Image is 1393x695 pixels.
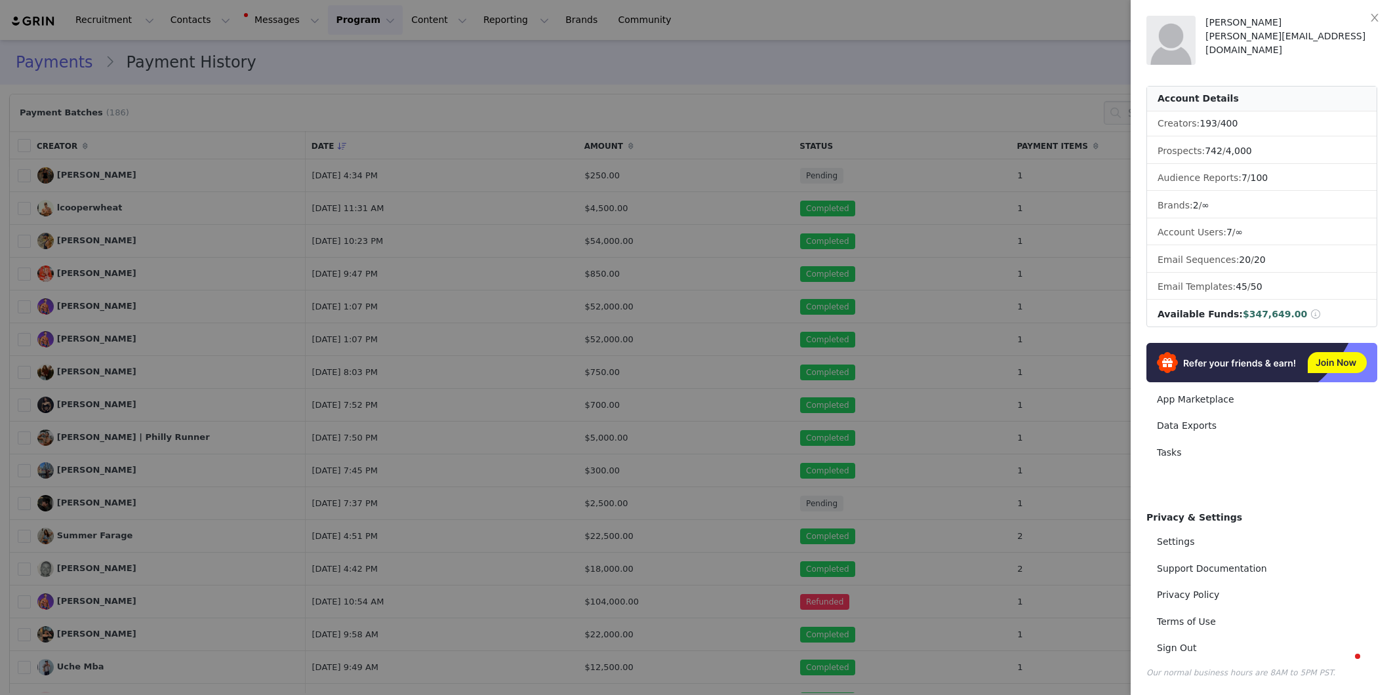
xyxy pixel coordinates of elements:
span: 400 [1221,118,1238,129]
span: ∞ [1201,200,1209,210]
span: 100 [1251,172,1268,183]
a: Tasks [1146,441,1377,465]
span: 45 [1236,281,1247,292]
span: 193 [1200,118,1217,129]
li: Email Sequences: [1147,248,1377,273]
span: Available Funds: [1158,309,1243,319]
div: [PERSON_NAME][EMAIL_ADDRESS][DOMAIN_NAME] [1205,30,1377,57]
li: Prospects: [1147,139,1377,164]
a: App Marketplace [1146,387,1377,412]
span: 4,000 [1226,146,1252,156]
li: Account Users: [1147,220,1377,245]
a: Settings [1146,530,1377,554]
span: 742 [1205,146,1222,156]
li: Creators: [1147,111,1377,136]
i: icon: close [1369,12,1380,23]
span: $347,649.00 [1243,309,1307,319]
span: / [1200,118,1238,129]
img: placeholder-profile.jpg [1146,16,1196,65]
span: 2 [1193,200,1199,210]
span: / [1236,281,1262,292]
span: 7 [1226,227,1232,237]
span: / [1226,227,1243,237]
a: Data Exports [1146,414,1377,438]
a: Support Documentation [1146,557,1377,581]
div: [PERSON_NAME] [1205,16,1377,30]
span: Our normal business hours are 8AM to 5PM PST. [1146,668,1335,677]
li: Email Templates: [1147,275,1377,300]
a: Privacy Policy [1146,583,1377,607]
span: 50 [1251,281,1262,292]
span: 7 [1242,172,1247,183]
a: Sign Out [1146,636,1377,660]
iframe: Intercom live chat [1329,650,1360,682]
li: Audience Reports: / [1147,166,1377,191]
img: Refer & Earn [1146,343,1377,382]
div: Account Details [1147,87,1377,111]
span: ∞ [1236,227,1243,237]
span: 20 [1254,254,1266,265]
span: Privacy & Settings [1146,512,1242,523]
li: Brands: [1147,193,1377,218]
span: / [1205,146,1252,156]
a: Terms of Use [1146,610,1377,634]
span: / [1239,254,1265,265]
span: 20 [1239,254,1251,265]
span: / [1193,200,1209,210]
